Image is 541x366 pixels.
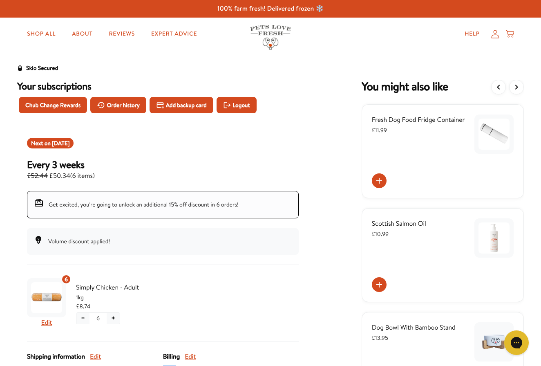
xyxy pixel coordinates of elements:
[25,101,80,110] span: Chub Change Rewards
[250,25,291,50] img: Pets Love Fresh
[478,119,510,150] img: Fresh Dog Food Fridge Container
[26,63,58,73] div: Skio Secured
[107,101,140,110] span: Order history
[458,26,486,42] a: Help
[232,101,250,110] span: Logout
[27,171,95,181] span: £50.34 ( 6 items )
[31,139,69,147] span: Next on
[96,314,100,323] span: 6
[65,26,99,42] a: About
[27,158,95,171] h3: Every 3 weeks
[76,293,157,302] span: 1kg
[76,302,90,311] span: £8.74
[163,351,180,362] span: Billing
[19,97,87,113] button: Chub Change Rewards
[500,328,533,358] iframe: Gorgias live chat messenger
[17,80,309,92] h3: Your subscriptions
[372,115,465,124] span: Fresh Dog Food Fridge Container
[372,334,388,342] span: £13.95
[217,97,257,113] button: Logout
[17,65,23,71] svg: Security
[372,230,389,238] span: £10.99
[52,139,69,147] span: Sep 30, 2025 (Europe/London)
[509,80,524,94] button: View more items
[61,274,71,284] div: 6 units of item: Simply Chicken - Adult
[27,171,48,180] s: £52.44
[372,323,456,332] span: Dog Bowl With Bamboo Stand
[90,97,146,113] button: Order history
[107,313,120,324] button: Increase quantity
[48,237,110,245] span: Volume discount applied!
[185,351,196,362] button: Edit
[145,26,203,42] a: Expert Advice
[27,138,74,148] div: Shipment 2025-09-29T23:00:00+00:00
[49,200,239,209] span: Get excited, you're going to unlock an additional 15% off discount in 6 orders!
[491,80,506,94] button: View previous items
[17,63,58,80] a: Skio Secured
[20,26,62,42] a: Shop All
[27,351,85,362] span: Shipping information
[103,26,141,42] a: Reviews
[76,313,89,324] button: Decrease quantity
[27,158,299,181] div: Subscription for 6 items with cost £50.34. Renews Every 3 weeks
[150,97,213,113] button: Add backup card
[372,126,387,134] span: £11.99
[478,326,510,357] img: Dog Bowl With Bamboo Stand
[362,80,448,94] h2: You might also want to add a one time order to your subscription.
[65,275,68,284] span: 6
[478,222,510,254] img: Scottish Salmon Oil
[76,282,157,293] span: Simply Chicken - Adult
[31,282,62,313] img: Simply Chicken - Adult
[166,101,207,110] span: Add backup card
[372,219,426,228] span: Scottish Salmon Oil
[41,317,52,328] button: Edit
[27,275,157,331] div: Subscription product: Simply Chicken - Adult
[90,351,101,362] button: Edit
